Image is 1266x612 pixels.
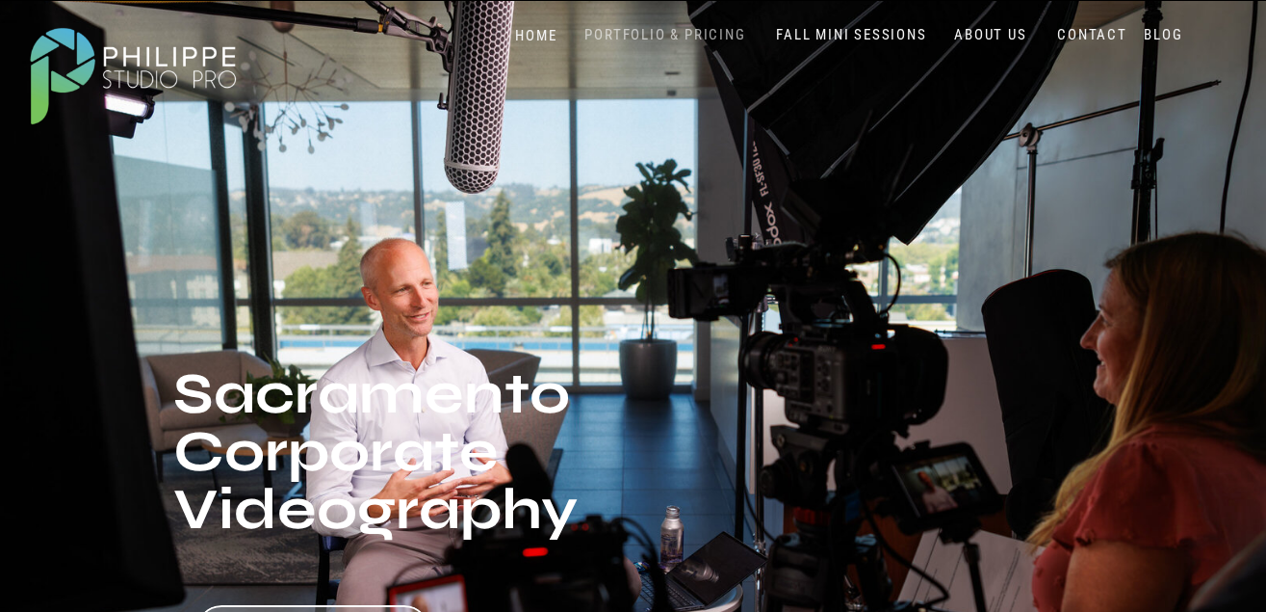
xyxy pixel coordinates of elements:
a: BLOG [1140,26,1188,44]
a: FALL MINI SESSIONS [772,26,932,44]
a: CONTACT [1053,26,1132,44]
a: PORTFOLIO & PRICING [578,26,754,44]
a: ABOUT US [950,26,1032,44]
a: HOME [496,27,578,45]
